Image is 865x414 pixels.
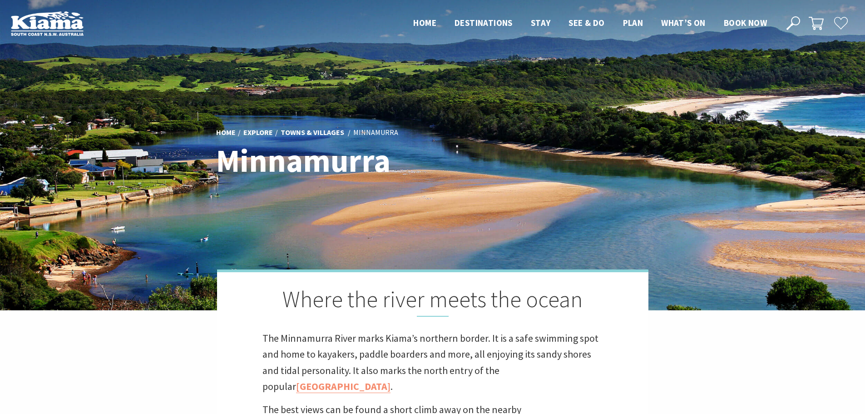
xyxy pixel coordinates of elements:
a: Towns & Villages [281,128,344,138]
a: [GEOGRAPHIC_DATA] [296,380,390,393]
span: Stay [531,17,551,28]
a: Explore [243,128,273,138]
h2: Where the river meets the ocean [262,286,603,317]
li: Minnamurra [353,127,398,139]
span: What’s On [661,17,706,28]
a: Home [216,128,236,138]
p: The Minnamurra River marks Kiama’s northern border. It is a safe swimming spot and home to kayake... [262,330,603,394]
span: Book now [724,17,767,28]
nav: Main Menu [404,16,776,31]
img: Kiama Logo [11,11,84,36]
span: Home [413,17,436,28]
span: Plan [623,17,643,28]
span: Destinations [455,17,513,28]
span: See & Do [568,17,604,28]
h1: Minnamurra [216,143,473,178]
